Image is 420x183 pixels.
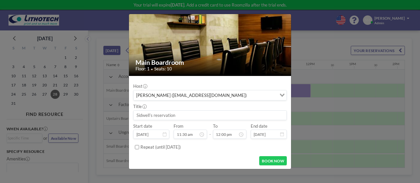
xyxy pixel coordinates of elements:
span: • [151,67,153,71]
label: To [213,123,218,129]
label: Title [133,104,146,109]
button: BOOK NOW [259,156,286,165]
h2: Main Boardroom [136,58,285,66]
label: Host [133,83,147,89]
label: Start date [133,123,152,129]
span: [PERSON_NAME] ([EMAIL_ADDRESS][DOMAIN_NAME]) [135,92,248,99]
span: - [209,125,211,137]
input: Sidwell's reservation [134,111,286,120]
label: From [174,123,183,129]
label: End date [251,123,267,129]
input: Search for option [248,92,275,99]
span: Floor: 1 [136,66,150,72]
div: Search for option [134,90,286,100]
label: Repeat (until [DATE]) [140,144,181,150]
span: Seats: 10 [154,66,172,72]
